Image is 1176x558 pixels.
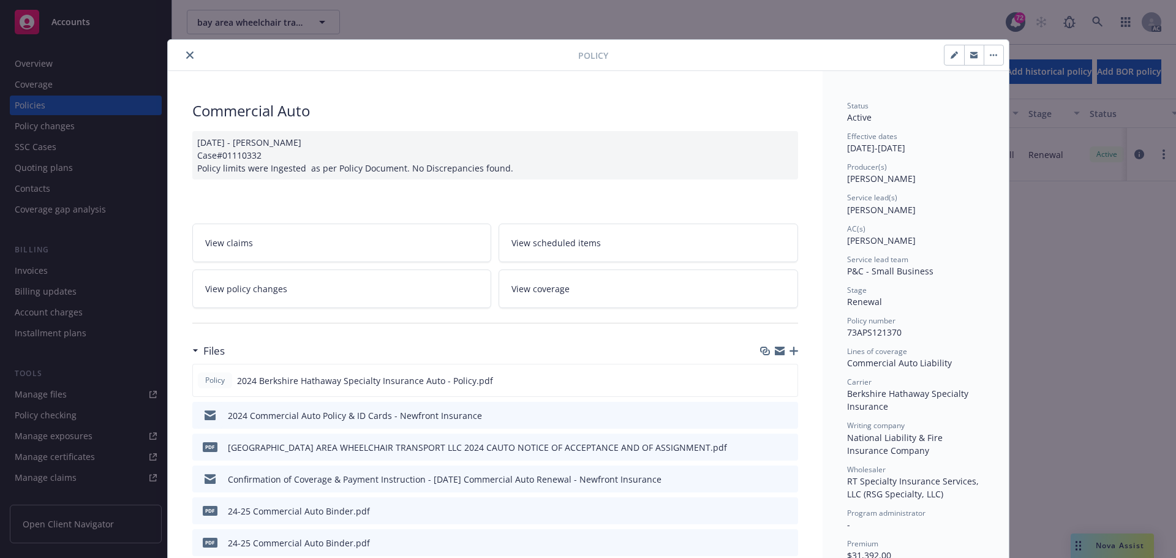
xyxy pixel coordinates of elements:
[782,374,793,387] button: preview file
[847,420,905,431] span: Writing company
[847,346,907,356] span: Lines of coverage
[782,441,793,454] button: preview file
[205,236,253,249] span: View claims
[847,432,945,456] span: National Liability & Fire Insurance Company
[763,537,772,549] button: download file
[782,473,793,486] button: preview file
[763,505,772,518] button: download file
[763,409,772,422] button: download file
[847,254,908,265] span: Service lead team
[847,131,984,154] div: [DATE] - [DATE]
[782,409,793,422] button: preview file
[192,100,798,121] div: Commercial Auto
[847,173,916,184] span: [PERSON_NAME]
[763,473,772,486] button: download file
[228,441,727,454] div: [GEOGRAPHIC_DATA] AREA WHEELCHAIR TRANSPORT LLC 2024 CAUTO NOTICE OF ACCEPTANCE AND OF ASSIGNMENT...
[203,375,227,386] span: Policy
[847,162,887,172] span: Producer(s)
[763,441,772,454] button: download file
[762,374,772,387] button: download file
[847,464,886,475] span: Wholesaler
[192,131,798,179] div: [DATE] - [PERSON_NAME] Case#01110332 Policy limits were Ingested as per Policy Document. No Discr...
[511,236,601,249] span: View scheduled items
[847,326,902,338] span: 73APS121370
[847,315,895,326] span: Policy number
[847,131,897,141] span: Effective dates
[499,270,798,308] a: View coverage
[847,235,916,246] span: [PERSON_NAME]
[847,388,971,412] span: Berkshire Hathaway Specialty Insurance
[847,475,981,500] span: RT Specialty Insurance Services, LLC (RSG Specialty, LLC)
[847,204,916,216] span: [PERSON_NAME]
[228,473,661,486] div: Confirmation of Coverage & Payment Instruction - [DATE] Commercial Auto Renewal - Newfront Insurance
[782,537,793,549] button: preview file
[203,538,217,547] span: pdf
[847,296,882,307] span: Renewal
[499,224,798,262] a: View scheduled items
[511,282,570,295] span: View coverage
[847,111,872,123] span: Active
[192,270,492,308] a: View policy changes
[847,265,933,277] span: P&C - Small Business
[847,224,865,234] span: AC(s)
[228,409,482,422] div: 2024 Commercial Auto Policy & ID Cards - Newfront Insurance
[203,343,225,359] h3: Files
[183,48,197,62] button: close
[192,224,492,262] a: View claims
[237,374,493,387] span: 2024 Berkshire Hathaway Specialty Insurance Auto - Policy.pdf
[203,506,217,515] span: pdf
[203,442,217,451] span: pdf
[847,100,869,111] span: Status
[847,519,850,530] span: -
[578,49,608,62] span: Policy
[192,343,225,359] div: Files
[847,356,984,369] div: Commercial Auto Liability
[847,192,897,203] span: Service lead(s)
[847,285,867,295] span: Stage
[228,505,370,518] div: 24-25 Commercial Auto Binder.pdf
[228,537,370,549] div: 24-25 Commercial Auto Binder.pdf
[847,538,878,549] span: Premium
[782,505,793,518] button: preview file
[847,377,872,387] span: Carrier
[847,508,925,518] span: Program administrator
[205,282,287,295] span: View policy changes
